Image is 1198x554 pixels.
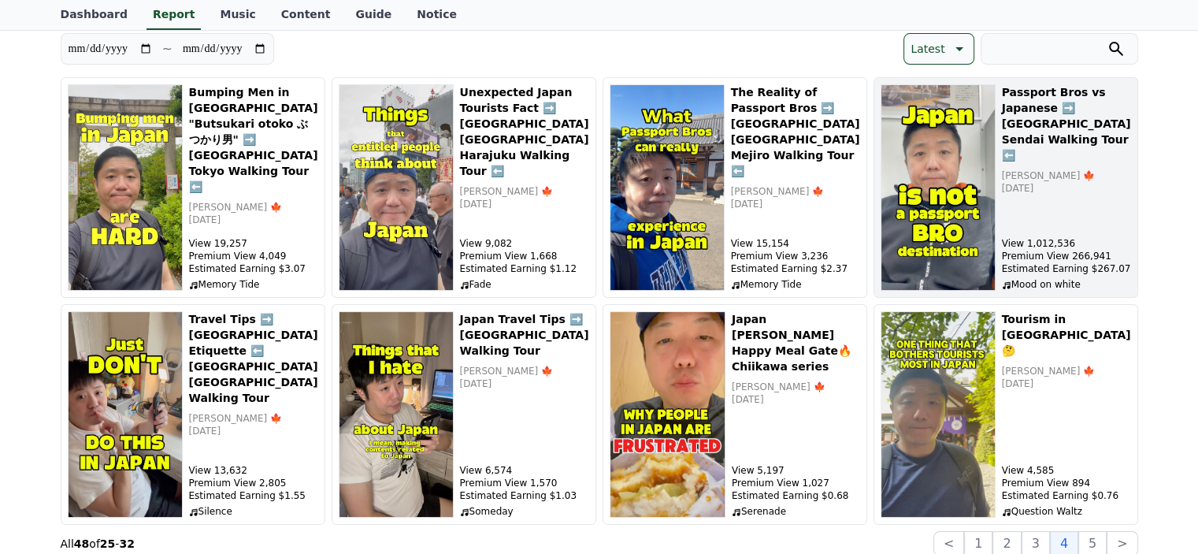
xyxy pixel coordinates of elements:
[460,365,589,377] p: [PERSON_NAME] 🍁
[731,250,860,262] p: Premium View 3,236
[460,377,589,390] p: [DATE]
[731,278,860,291] p: Memory Tide
[61,536,135,552] p: All of -
[189,84,318,195] h5: Bumping Men in [GEOGRAPHIC_DATA] "Butsukari otoko ぶつかり男" ➡️ [GEOGRAPHIC_DATA] Tokyo Walking Tour ⬅️
[189,425,318,437] p: [DATE]
[1002,489,1131,502] p: Estimated Earning $0.76
[1002,182,1131,195] p: [DATE]
[189,489,318,502] p: Estimated Earning $1.55
[460,477,589,489] p: Premium View 1,570
[119,537,134,550] strong: 32
[731,237,860,250] p: View 15,154
[732,311,860,374] h5: Japan [PERSON_NAME] Happy Meal Gate🔥 Chiikawa series
[189,464,318,477] p: View 13,632
[881,84,996,291] img: Passport Bros vs Japanese ➡️ Japan Sendai Walking Tour ⬅️
[189,477,318,489] p: Premium View 2,805
[873,304,1138,525] button: Tourism in Japan 🤔 Tourism in [GEOGRAPHIC_DATA] 🤔 [PERSON_NAME] 🍁 [DATE] View 4,585 Premium View ...
[881,311,996,518] img: Tourism in Japan 🤔
[189,201,318,214] p: [PERSON_NAME] 🍁
[460,198,589,210] p: [DATE]
[732,489,860,502] p: Estimated Earning $0.68
[68,311,183,518] img: Travel Tips ➡️ Shibuya Crossing Etiquette ⬅️ Japan Tokyo Walking Tour
[1002,169,1131,182] p: [PERSON_NAME] 🍁
[189,250,318,262] p: Premium View 4,049
[332,304,596,525] button: Japan Travel Tips ➡️ Tokyo Walking Tour Japan Travel Tips ➡️ [GEOGRAPHIC_DATA] Walking Tour [PERS...
[460,262,589,275] p: Estimated Earning $1.12
[189,311,318,406] h5: Travel Tips ➡️ [GEOGRAPHIC_DATA] Etiquette ⬅️ [GEOGRAPHIC_DATA] [GEOGRAPHIC_DATA] Walking Tour
[460,278,589,291] p: Fade
[460,84,589,179] h5: Unexpected Japan Tourists Fact ➡️ [GEOGRAPHIC_DATA] [GEOGRAPHIC_DATA] Harajuku Walking Tour ⬅️
[162,39,172,58] p: ~
[1002,262,1131,275] p: Estimated Earning $267.07
[731,198,860,210] p: [DATE]
[1002,237,1131,250] p: View 1,012,536
[1002,505,1131,518] p: Question Waltz
[460,489,589,502] p: Estimated Earning $1.03
[460,505,589,518] p: Someday
[1002,278,1131,291] p: Mood on white
[189,412,318,425] p: [PERSON_NAME] 🍁
[100,537,115,550] strong: 25
[339,84,454,291] img: Unexpected Japan Tourists Fact ➡️ Japan Tokyo Harajuku Walking Tour ⬅️
[1002,250,1131,262] p: Premium View 266,941
[732,393,860,406] p: [DATE]
[460,250,589,262] p: Premium View 1,668
[732,464,860,477] p: View 5,197
[68,84,183,291] img: Bumping Men in Japan "Butsukari otoko ぶつかり男" ➡️ Japan Tokyo Walking Tour ⬅️
[460,237,589,250] p: View 9,082
[1002,311,1131,359] h5: Tourism in [GEOGRAPHIC_DATA] 🤔
[460,464,589,477] p: View 6,574
[732,477,860,489] p: Premium View 1,027
[731,84,860,179] h5: The Reality of Passport Bros ➡️ [GEOGRAPHIC_DATA] [GEOGRAPHIC_DATA] Mejiro Walking Tour ⬅️
[189,214,318,226] p: [DATE]
[873,77,1138,298] button: Passport Bros vs Japanese ➡️ Japan Sendai Walking Tour ⬅️ Passport Bros vs Japanese ➡️ [GEOGRAPHI...
[460,185,589,198] p: [PERSON_NAME] 🍁
[460,311,589,359] h5: Japan Travel Tips ➡️ [GEOGRAPHIC_DATA] Walking Tour
[189,262,318,275] p: Estimated Earning $3.07
[74,537,89,550] strong: 48
[332,77,596,298] button: Unexpected Japan Tourists Fact ➡️ Japan Tokyo Harajuku Walking Tour ⬅️ Unexpected Japan Tourists ...
[610,84,725,291] img: The Reality of Passport Bros ➡️ Japan Tokyo Mejiro Walking Tour ⬅️
[1002,477,1131,489] p: Premium View 894
[610,311,725,518] img: Japan McDonald's Happy Meal Gate🔥 Chiikawa series
[603,77,867,298] button: The Reality of Passport Bros ➡️ Japan Tokyo Mejiro Walking Tour ⬅️ The Reality of Passport Bros ➡...
[1002,84,1131,163] h5: Passport Bros vs Japanese ➡️ [GEOGRAPHIC_DATA] Sendai Walking Tour ⬅️
[61,304,325,525] button: Travel Tips ➡️ Shibuya Crossing Etiquette ⬅️ Japan Tokyo Walking Tour Travel Tips ➡️ [GEOGRAPHIC_...
[732,381,860,393] p: [PERSON_NAME] 🍁
[189,505,318,518] p: Silence
[339,311,454,518] img: Japan Travel Tips ➡️ Tokyo Walking Tour
[732,505,860,518] p: Serenade
[603,304,867,525] button: Japan McDonald's Happy Meal Gate🔥 Chiikawa series Japan [PERSON_NAME] Happy Meal Gate🔥 Chiikawa s...
[731,262,860,275] p: Estimated Earning $2.37
[61,77,325,298] button: Bumping Men in Japan "Butsukari otoko ぶつかり男" ➡️ Japan Tokyo Walking Tour ⬅️ Bumping Men in [GEOGR...
[1002,464,1131,477] p: View 4,585
[731,185,860,198] p: [PERSON_NAME] 🍁
[903,33,974,65] button: Latest
[911,38,944,60] p: Latest
[1002,377,1131,390] p: [DATE]
[189,278,318,291] p: Memory Tide
[189,237,318,250] p: View 19,257
[1002,365,1131,377] p: [PERSON_NAME] 🍁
